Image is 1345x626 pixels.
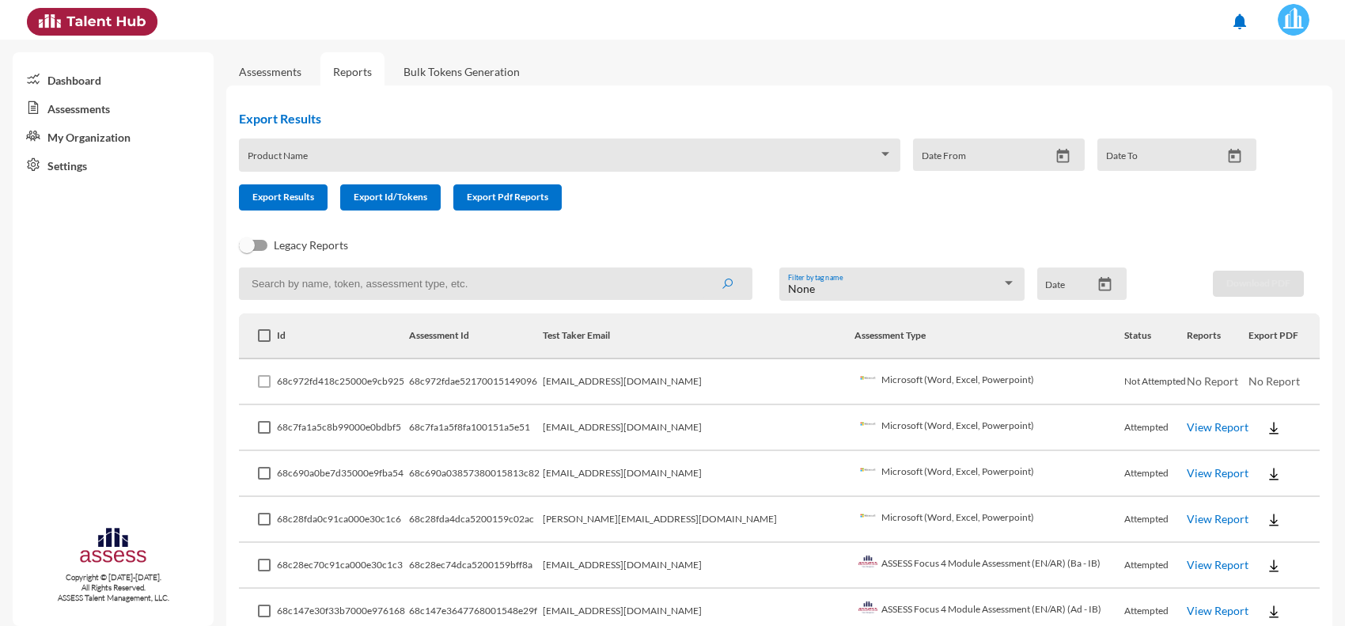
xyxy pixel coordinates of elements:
td: Attempted [1124,497,1187,543]
button: Export Id/Tokens [340,184,441,211]
a: My Organization [13,122,214,150]
a: View Report [1187,420,1248,434]
td: [EMAIL_ADDRESS][DOMAIN_NAME] [543,405,854,451]
td: Microsoft (Word, Excel, Powerpoint) [854,405,1125,451]
a: Dashboard [13,65,214,93]
span: Legacy Reports [274,236,348,255]
button: Open calendar [1221,148,1248,165]
td: [EMAIL_ADDRESS][DOMAIN_NAME] [543,359,854,405]
button: Open calendar [1049,148,1077,165]
mat-icon: notifications [1230,12,1249,31]
th: Assessment Id [409,313,543,359]
img: assesscompany-logo.png [78,525,149,569]
td: [PERSON_NAME][EMAIL_ADDRESS][DOMAIN_NAME] [543,497,854,543]
td: Microsoft (Word, Excel, Powerpoint) [854,497,1125,543]
button: Export Pdf Reports [453,184,562,211]
td: 68c972fd418c25000e9cb925 [277,359,408,405]
th: Status [1124,313,1187,359]
td: 68c28ec74dca5200159bff8a [409,543,543,589]
a: Assessments [13,93,214,122]
td: Not Attempted [1124,359,1187,405]
th: Reports [1187,313,1249,359]
td: Attempted [1124,543,1187,589]
td: 68c690a0be7d35000e9fba54 [277,451,408,497]
td: Microsoft (Word, Excel, Powerpoint) [854,359,1125,405]
td: 68c7fa1a5f8fa100151a5e51 [409,405,543,451]
a: View Report [1187,466,1248,480]
h2: Export Results [239,111,1269,126]
span: Export Results [252,191,314,203]
a: View Report [1187,604,1248,617]
span: None [788,282,815,295]
td: 68c28ec70c91ca000e30c1c3 [277,543,408,589]
span: Download PDF [1226,277,1290,289]
td: 68c28fda4dca5200159c02ac [409,497,543,543]
th: Id [277,313,408,359]
button: Open calendar [1091,276,1119,293]
td: Microsoft (Word, Excel, Powerpoint) [854,451,1125,497]
td: 68c28fda0c91ca000e30c1c6 [277,497,408,543]
td: [EMAIL_ADDRESS][DOMAIN_NAME] [543,451,854,497]
a: Settings [13,150,214,179]
th: Assessment Type [854,313,1125,359]
td: 68c972fdae52170015149096 [409,359,543,405]
th: Test Taker Email [543,313,854,359]
button: Download PDF [1213,271,1304,297]
input: Search by name, token, assessment type, etc. [239,267,752,300]
a: View Report [1187,558,1248,571]
td: Attempted [1124,451,1187,497]
th: Export PDF [1248,313,1320,359]
p: Copyright © [DATE]-[DATE]. All Rights Reserved. ASSESS Talent Management, LLC. [13,572,214,603]
td: 68c7fa1a5c8b99000e0bdbf5 [277,405,408,451]
span: No Report [1248,374,1300,388]
span: No Report [1187,374,1238,388]
span: Export Id/Tokens [354,191,427,203]
a: View Report [1187,512,1248,525]
td: ASSESS Focus 4 Module Assessment (EN/AR) (Ba - IB) [854,543,1125,589]
td: Attempted [1124,405,1187,451]
td: 68c690a03857380015813c82 [409,451,543,497]
a: Reports [320,52,385,91]
button: Export Results [239,184,328,211]
td: [EMAIL_ADDRESS][DOMAIN_NAME] [543,543,854,589]
span: Export Pdf Reports [467,191,548,203]
a: Assessments [239,65,301,78]
a: Bulk Tokens Generation [391,52,532,91]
